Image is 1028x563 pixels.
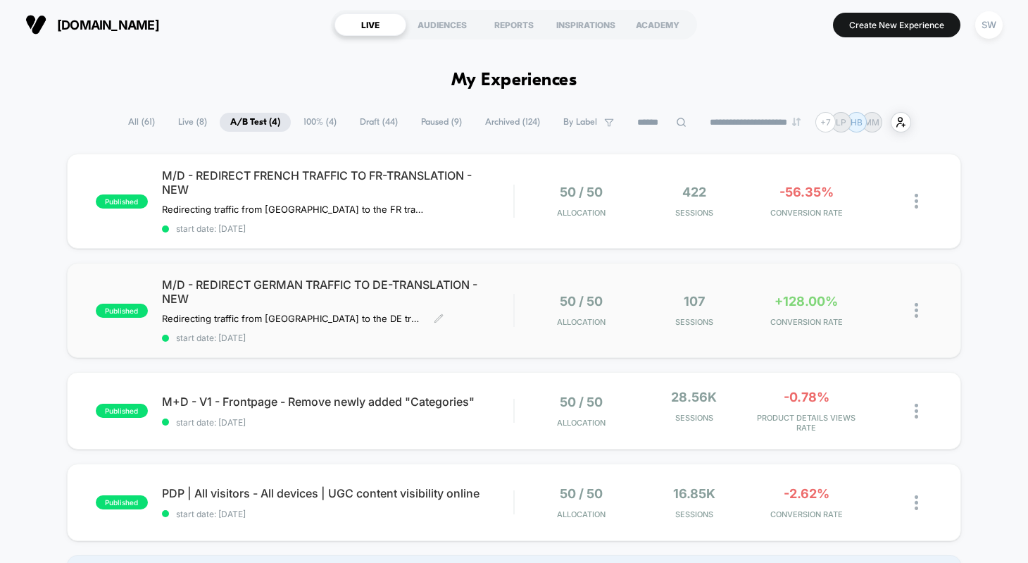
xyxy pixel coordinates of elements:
img: close [915,495,918,510]
span: published [96,404,148,418]
div: LIVE [334,13,406,36]
img: Visually logo [25,14,46,35]
p: MM [864,117,879,128]
span: published [96,194,148,209]
span: Allocation [557,509,606,519]
img: close [915,303,918,318]
span: CONVERSION RATE [754,509,860,519]
h1: My Experiences [451,70,577,91]
span: 422 [682,185,706,199]
div: ACADEMY [622,13,694,36]
span: start date: [DATE] [162,509,513,519]
span: Allocation [557,208,606,218]
span: By Label [563,117,597,128]
div: INSPIRATIONS [550,13,622,36]
span: 50 / 50 [560,185,603,199]
span: Allocation [557,418,606,428]
span: [DOMAIN_NAME] [57,18,159,32]
button: SW [971,11,1007,39]
span: 50 / 50 [560,294,603,309]
span: 107 [684,294,705,309]
span: CONVERSION RATE [754,208,860,218]
span: published [96,304,148,318]
span: Sessions [641,208,747,218]
span: Redirecting traffic from [GEOGRAPHIC_DATA] to the DE translation of the website. [162,313,423,324]
span: PRODUCT DETAILS VIEWS RATE [754,413,860,433]
span: All ( 61 ) [118,113,165,132]
span: 28.56k [671,390,717,404]
span: 50 / 50 [560,486,603,501]
button: [DOMAIN_NAME] [21,13,163,36]
span: +128.00% [775,294,838,309]
span: Allocation [557,317,606,327]
span: 100% ( 4 ) [293,113,347,132]
span: Draft ( 44 ) [349,113,408,132]
span: 16.85k [673,486,715,501]
div: + 7 [815,112,836,132]
div: REPORTS [478,13,550,36]
span: Redirecting traffic from [GEOGRAPHIC_DATA] to the FR translation of the website. [162,204,423,215]
button: Create New Experience [833,13,960,37]
span: M/D - REDIRECT FRENCH TRAFFIC TO FR-TRANSLATION - NEW [162,168,513,197]
span: published [96,495,148,509]
span: start date: [DATE] [162,333,513,343]
p: LP [836,117,846,128]
span: Paused ( 9 ) [410,113,472,132]
span: CONVERSION RATE [754,317,860,327]
img: close [915,194,918,209]
img: end [792,118,801,126]
span: Archived ( 124 ) [475,113,551,132]
span: Sessions [641,509,747,519]
span: Live ( 8 ) [168,113,218,132]
div: SW [975,11,1003,39]
span: start date: [DATE] [162,417,513,428]
span: A/B Test ( 4 ) [220,113,291,132]
span: -56.35% [779,185,834,199]
span: Sessions [641,317,747,327]
span: start date: [DATE] [162,223,513,234]
span: 50 / 50 [560,395,603,409]
img: close [915,404,918,419]
span: Sessions [641,413,747,423]
span: -0.78% [784,390,829,404]
span: M/D - REDIRECT GERMAN TRAFFIC TO DE-TRANSLATION - NEW [162,278,513,306]
span: -2.62% [784,486,829,501]
p: HB [851,117,863,128]
span: M+D - V1 - Frontpage - Remove newly added "Categories" [162,395,513,409]
div: AUDIENCES [406,13,478,36]
span: PDP | All visitors - All devices | UGC content visibility online [162,486,513,500]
